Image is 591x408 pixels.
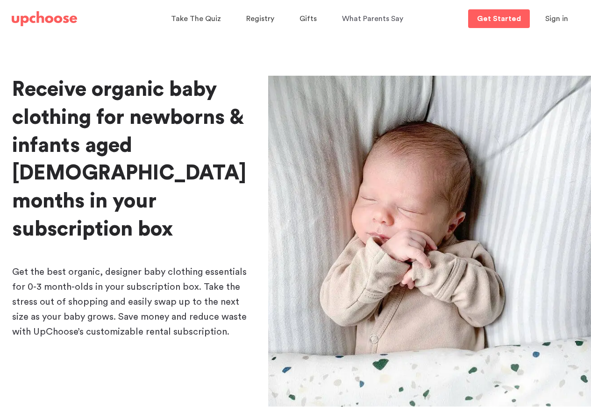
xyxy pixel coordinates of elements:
[342,15,403,22] span: What Parents Say
[171,15,221,22] span: Take The Quiz
[342,10,406,28] a: What Parents Say
[534,9,580,28] button: Sign in
[12,267,247,336] span: Get the best organic, designer baby clothing essentials for 0-3 month-olds in your subscription b...
[12,9,77,29] a: UpChoose
[171,10,224,28] a: Take The Quiz
[299,15,317,22] span: Gifts
[12,76,253,243] h1: Receive organic baby clothing for newborns & infants aged [DEMOGRAPHIC_DATA] months in your subsc...
[468,9,530,28] a: Get Started
[477,15,521,22] p: Get Started
[299,10,320,28] a: Gifts
[246,10,277,28] a: Registry
[545,15,568,22] span: Sign in
[246,15,274,22] span: Registry
[12,11,77,26] img: UpChoose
